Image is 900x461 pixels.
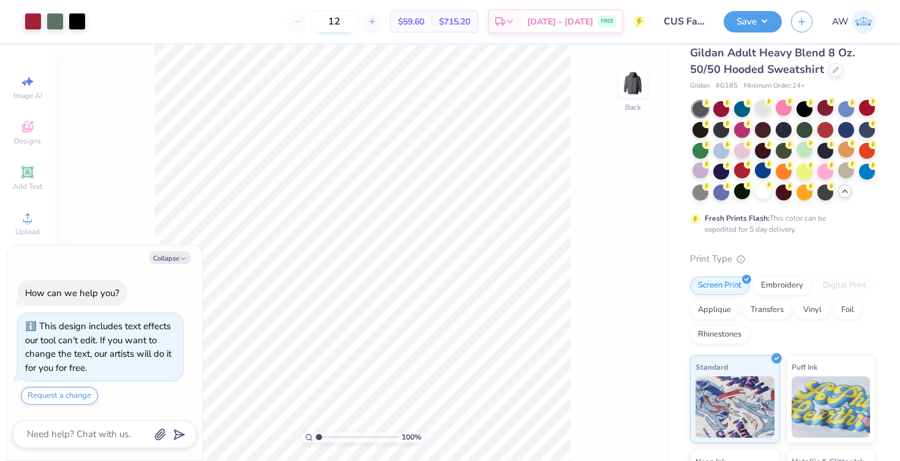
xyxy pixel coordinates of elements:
[832,10,876,34] a: AW
[25,320,171,374] div: This design includes text effects our tool can't edit. If you want to change the text, our artist...
[690,81,710,91] span: Gildan
[439,15,470,28] span: $715.20
[654,9,714,34] input: Untitled Design
[15,227,40,237] span: Upload
[815,276,874,295] div: Digital Print
[795,301,830,319] div: Vinyl
[724,11,782,32] button: Save
[696,360,728,373] span: Standard
[690,301,739,319] div: Applique
[690,326,749,344] div: Rhinestones
[690,276,749,295] div: Screen Print
[792,360,817,373] span: Puff Ink
[792,376,871,438] img: Puff Ink
[705,213,770,223] strong: Fresh Prints Flash:
[13,181,42,191] span: Add Text
[25,287,119,299] div: How can we help you?
[310,10,358,32] input: – –
[833,301,862,319] div: Foil
[527,15,593,28] span: [DATE] - [DATE]
[402,432,421,443] span: 100 %
[13,91,42,101] span: Image AI
[621,71,645,96] img: Back
[625,102,641,113] div: Back
[690,252,876,266] div: Print Type
[690,45,855,77] span: Gildan Adult Heavy Blend 8 Oz. 50/50 Hooded Sweatshirt
[705,213,855,235] div: This color can be expedited for 5 day delivery.
[14,136,41,146] span: Designs
[744,81,805,91] span: Minimum Order: 24 +
[601,17,613,26] span: FREE
[743,301,792,319] div: Transfers
[716,81,738,91] span: # G185
[696,376,774,438] img: Standard
[852,10,876,34] img: Ava Widelo
[832,15,849,29] span: AW
[398,15,424,28] span: $59.60
[21,387,98,405] button: Request a change
[753,276,811,295] div: Embroidery
[149,251,190,264] button: Collapse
